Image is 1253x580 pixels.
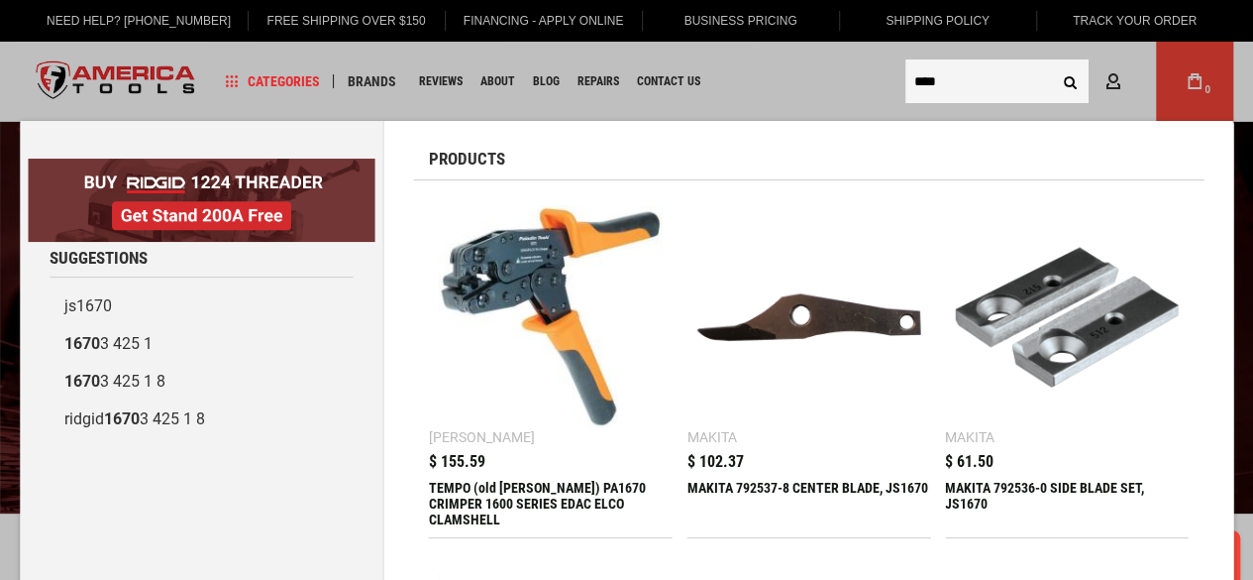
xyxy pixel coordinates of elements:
span: $ 102.37 [686,454,743,470]
b: 1670 [104,409,140,428]
div: Makita [686,430,736,444]
a: MAKITA 792537-8 CENTER BLADE, JS1670 Makita $ 102.37 MAKITA 792537-8 CENTER BLADE, JS1670 [686,195,930,537]
div: MAKITA 792536-0 SIDE BLADE SET, JS1670 [945,480,1189,527]
a: 16703 425 1 8 [50,363,354,401]
a: TEMPO (old Greenlee) PA1670 CRIMPER 1600 SERIES EDAC ELCO CLAMSHELL [PERSON_NAME] $ 155.59 TEMPO ... [429,195,673,537]
img: MAKITA 792536-0 SIDE BLADE SET, JS1670 [955,205,1179,429]
a: Categories [216,68,329,95]
span: Brands [348,74,396,88]
span: Suggestions [50,250,148,267]
a: ridgid16703 425 1 8 [50,401,354,438]
img: TEMPO (old Greenlee) PA1670 CRIMPER 1600 SERIES EDAC ELCO CLAMSHELL [439,205,663,429]
img: BOGO: Buy RIDGID® 1224 Threader, Get Stand 200A Free! [28,159,375,242]
span: $ 155.59 [429,454,485,470]
a: BOGO: Buy RIDGID® 1224 Threader, Get Stand 200A Free! [28,159,375,174]
b: 1670 [64,334,100,353]
img: MAKITA 792537-8 CENTER BLADE, JS1670 [696,205,920,429]
p: We're away right now. Please check back later! [28,30,224,46]
span: Categories [225,74,320,88]
button: Search [1051,62,1089,100]
button: Open LiveChat chat widget [228,26,252,50]
div: [PERSON_NAME] [429,430,535,444]
span: Products [429,151,505,168]
a: 16703 425 1 [50,325,354,363]
div: TEMPO (old Greenlee) PA1670 CRIMPER 1600 SERIES EDAC ELCO CLAMSHELL [429,480,673,527]
a: Brands [339,68,405,95]
a: MAKITA 792536-0 SIDE BLADE SET, JS1670 Makita $ 61.50 MAKITA 792536-0 SIDE BLADE SET, JS1670 [945,195,1189,537]
div: Makita [945,430,994,444]
a: js1670 [50,288,354,325]
div: MAKITA 792537-8 CENTER BLADE, JS1670 [686,480,930,527]
span: $ 61.50 [945,454,993,470]
b: 1670 [64,372,100,391]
